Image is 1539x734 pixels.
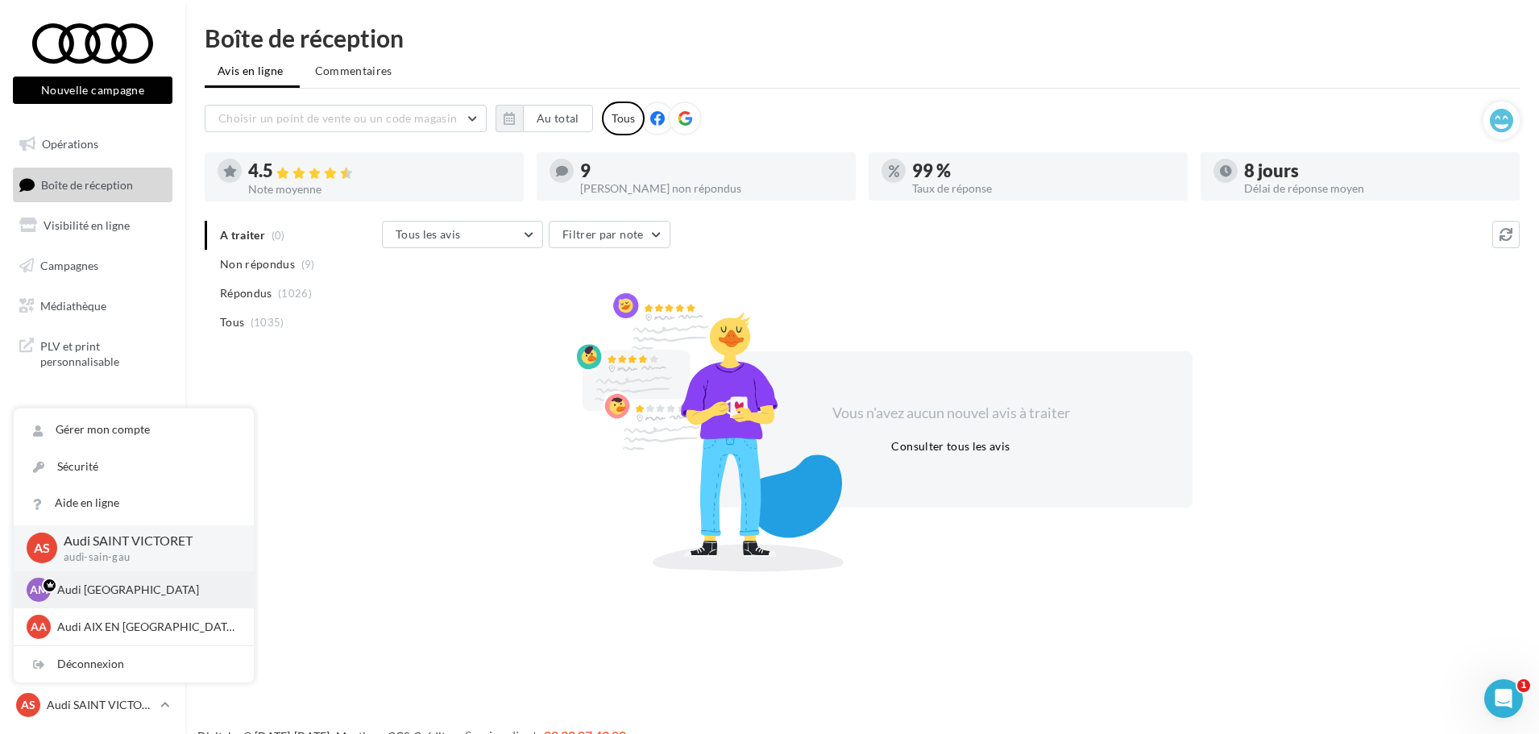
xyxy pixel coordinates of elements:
[21,697,35,713] span: AS
[602,102,645,135] div: Tous
[64,532,228,550] p: Audi SAINT VICTORET
[10,329,176,376] a: PLV et print personnalisable
[315,64,392,77] span: Commentaires
[13,690,172,720] a: AS Audi SAINT VICTORET
[14,412,254,448] a: Gérer mon compte
[1244,162,1507,180] div: 8 jours
[42,137,98,151] span: Opérations
[885,437,1016,456] button: Consulter tous les avis
[41,177,133,191] span: Boîte de réception
[1484,679,1523,718] iframe: Intercom live chat
[64,550,228,565] p: audi-sain-gau
[912,183,1175,194] div: Taux de réponse
[40,298,106,312] span: Médiathèque
[57,582,234,598] p: Audi [GEOGRAPHIC_DATA]
[396,227,461,241] span: Tous les avis
[14,646,254,682] div: Déconnexion
[278,287,312,300] span: (1026)
[13,77,172,104] button: Nouvelle campagne
[40,335,166,370] span: PLV et print personnalisable
[382,221,543,248] button: Tous les avis
[44,218,130,232] span: Visibilité en ligne
[220,314,244,330] span: Tous
[34,539,50,558] span: AS
[14,449,254,485] a: Sécurité
[1244,183,1507,194] div: Délai de réponse moyen
[580,183,843,194] div: [PERSON_NAME] non répondus
[496,105,593,132] button: Au total
[248,162,511,180] div: 4.5
[10,209,176,243] a: Visibilité en ligne
[523,105,593,132] button: Au total
[47,697,154,713] p: Audi SAINT VICTORET
[10,168,176,202] a: Boîte de réception
[301,258,315,271] span: (9)
[251,316,284,329] span: (1035)
[10,127,176,161] a: Opérations
[14,485,254,521] a: Aide en ligne
[549,221,670,248] button: Filtrer par note
[57,619,234,635] p: Audi AIX EN [GEOGRAPHIC_DATA]
[205,105,487,132] button: Choisir un point de vente ou un code magasin
[30,582,48,598] span: AM
[580,162,843,180] div: 9
[248,184,511,195] div: Note moyenne
[10,249,176,283] a: Campagnes
[218,111,457,125] span: Choisir un point de vente ou un code magasin
[220,256,295,272] span: Non répondus
[40,259,98,272] span: Campagnes
[10,289,176,323] a: Médiathèque
[1517,679,1530,692] span: 1
[812,403,1089,424] div: Vous n'avez aucun nouvel avis à traiter
[220,285,272,301] span: Répondus
[205,26,1520,50] div: Boîte de réception
[31,619,47,635] span: AA
[912,162,1175,180] div: 99 %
